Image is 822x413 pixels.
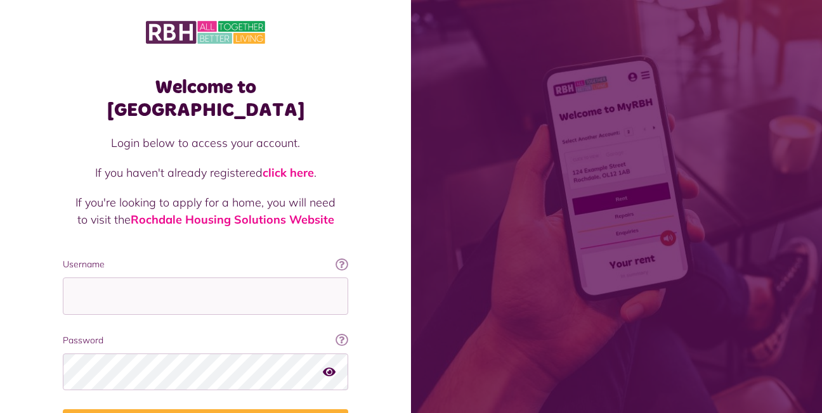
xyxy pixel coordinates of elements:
[75,194,336,228] p: If you're looking to apply for a home, you will need to visit the
[63,334,348,347] label: Password
[63,76,348,122] h1: Welcome to [GEOGRAPHIC_DATA]
[131,212,334,227] a: Rochdale Housing Solutions Website
[75,164,336,181] p: If you haven't already registered .
[75,134,336,151] p: Login below to access your account.
[263,165,314,180] a: click here
[63,258,348,271] label: Username
[146,19,265,46] img: MyRBH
